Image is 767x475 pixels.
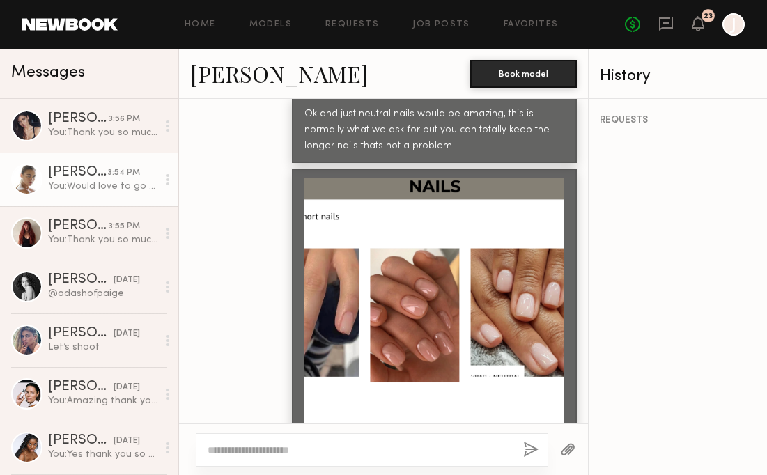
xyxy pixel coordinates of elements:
div: You: Amazing thank you so much! [48,394,157,407]
a: J [722,13,745,36]
div: [PERSON_NAME] [48,219,109,233]
div: You: Yes thank you so much!! :) [48,448,157,461]
div: Let’s shoot [48,341,157,354]
a: Job Posts [412,20,470,29]
div: @adashofpaige [48,287,157,300]
a: Home [185,20,216,29]
a: Favorites [504,20,559,29]
div: [PERSON_NAME] [48,273,114,287]
div: [PERSON_NAME] [48,112,109,126]
div: 3:56 PM [109,113,140,126]
a: Models [249,20,292,29]
div: [PERSON_NAME] [48,327,114,341]
div: You: Thank you so much for coming in [GEOGRAPHIC_DATA]! Unfortunately we went a different directi... [48,233,157,247]
div: [PERSON_NAME] [48,434,114,448]
button: Book model [470,60,577,88]
div: 3:55 PM [109,220,140,233]
div: REQUESTS [600,116,756,125]
div: [DATE] [114,327,140,341]
div: History [600,68,756,84]
div: 3:54 PM [108,166,140,180]
div: You: Would love to go ahead and confirm you for our shoot, does [DATE] from 2-5PM work for you? A... [48,180,157,193]
div: [DATE] [114,274,140,287]
div: Ok and just neutral nails would be amazing, this is normally what we ask for but you can totally ... [304,107,564,155]
div: [DATE] [114,381,140,394]
a: [PERSON_NAME] [190,59,368,88]
div: [PERSON_NAME] [48,166,108,180]
span: Messages [11,65,85,81]
a: Requests [325,20,379,29]
div: You: Thank you so much for coming in [PERSON_NAME]! Unfortunately we went a different direction b... [48,126,157,139]
div: [DATE] [114,435,140,448]
div: [PERSON_NAME] [48,380,114,394]
a: Book model [470,67,577,79]
div: 23 [704,13,713,20]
